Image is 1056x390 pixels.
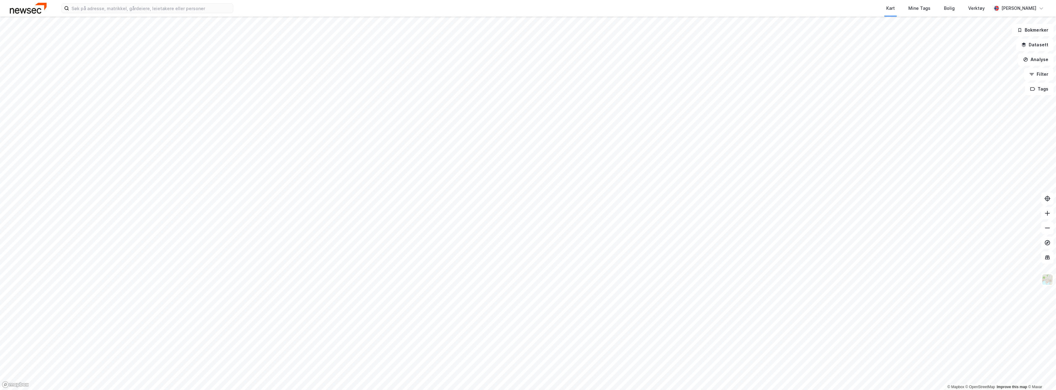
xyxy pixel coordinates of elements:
[886,5,895,12] div: Kart
[1024,68,1054,80] button: Filter
[908,5,930,12] div: Mine Tags
[69,4,233,13] input: Søk på adresse, matrikkel, gårdeiere, leietakere eller personer
[965,385,995,389] a: OpenStreetMap
[2,381,29,388] a: Mapbox homepage
[1001,5,1036,12] div: [PERSON_NAME]
[1018,53,1054,66] button: Analyse
[968,5,985,12] div: Verktøy
[1016,39,1054,51] button: Datasett
[944,5,955,12] div: Bolig
[1012,24,1054,36] button: Bokmerker
[1025,361,1056,390] div: Kontrollprogram for chat
[1025,361,1056,390] iframe: Chat Widget
[947,385,964,389] a: Mapbox
[1042,274,1053,285] img: Z
[1025,83,1054,95] button: Tags
[10,3,47,14] img: newsec-logo.f6e21ccffca1b3a03d2d.png
[997,385,1027,389] a: Improve this map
